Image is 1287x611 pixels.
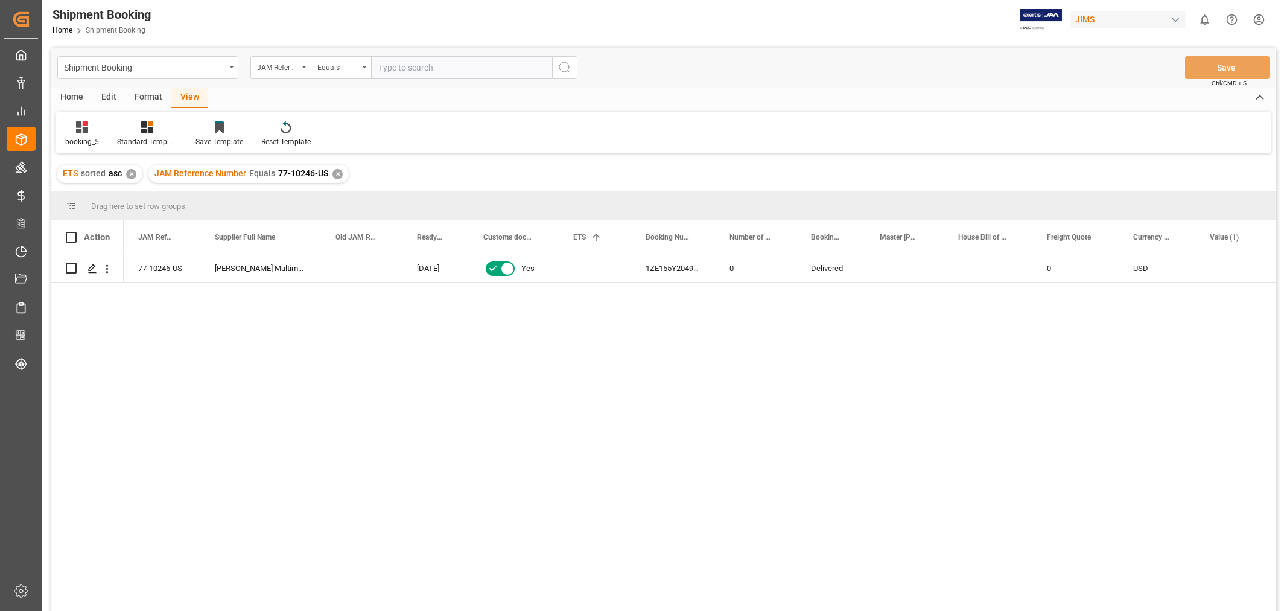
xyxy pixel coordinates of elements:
[92,88,126,108] div: Edit
[811,255,851,283] div: Delivered
[200,254,321,282] div: [PERSON_NAME] Multimedia
[417,233,443,242] span: Ready Date
[1191,6,1218,33] button: show 0 new notifications
[573,233,586,242] span: ETS
[958,233,1007,242] span: House Bill of Lading Number
[195,136,243,147] div: Save Template
[880,233,918,242] span: Master [PERSON_NAME] of Lading Number
[311,56,371,79] button: open menu
[552,56,577,79] button: search button
[249,168,275,178] span: Equals
[1185,56,1270,79] button: Save
[52,26,72,34] a: Home
[124,254,200,282] div: 77-10246-US
[811,233,840,242] span: Booking Status
[371,56,552,79] input: Type to search
[715,254,796,282] div: 0
[278,168,328,178] span: 77-10246-US
[109,168,122,178] span: asc
[52,5,151,24] div: Shipment Booking
[1212,78,1247,88] span: Ctrl/CMD + S
[261,136,311,147] div: Reset Template
[51,88,92,108] div: Home
[65,136,99,147] div: booking_5
[1070,8,1191,31] button: JIMS
[126,88,171,108] div: Format
[1133,233,1170,242] span: Currency (freight quote)
[521,255,535,283] span: Yes
[1119,254,1195,282] div: USD
[250,56,311,79] button: open menu
[646,233,690,242] span: Booking Number
[332,169,343,179] div: ✕
[257,59,298,73] div: JAM Reference Number
[81,168,106,178] span: sorted
[138,233,175,242] span: JAM Reference Number
[91,202,185,211] span: Drag here to set row groups
[729,233,771,242] span: Number of Containers
[57,56,238,79] button: open menu
[84,232,110,243] div: Action
[483,233,533,242] span: Customs documents sent to broker
[126,169,136,179] div: ✕
[1070,11,1186,28] div: JIMS
[1047,233,1091,242] span: Freight Quote
[215,233,275,242] span: Supplier Full Name
[154,168,246,178] span: JAM Reference Number
[1218,6,1245,33] button: Help Center
[402,254,469,282] div: [DATE]
[1210,233,1239,242] span: Value (1)
[631,254,715,282] div: 1ZE155Y20494521173
[51,254,124,283] div: Press SPACE to select this row.
[335,233,377,242] span: Old JAM Reference Number
[171,88,208,108] div: View
[64,59,225,74] div: Shipment Booking
[1032,254,1119,282] div: 0
[117,136,177,147] div: Standard Templates
[317,59,358,73] div: Equals
[1020,9,1062,30] img: Exertis%20JAM%20-%20Email%20Logo.jpg_1722504956.jpg
[63,168,78,178] span: ETS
